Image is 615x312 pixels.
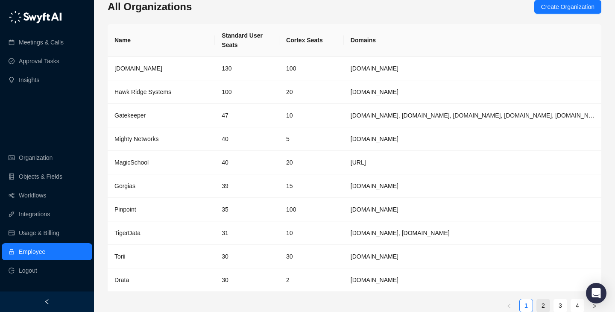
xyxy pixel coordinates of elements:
[108,24,215,57] th: Name
[344,245,601,268] td: toriihq.com
[9,268,15,274] span: logout
[344,57,601,80] td: synthesia.io
[215,268,279,292] td: 30
[19,224,59,241] a: Usage & Billing
[520,299,533,312] a: 1
[344,80,601,104] td: hawkridgesys.com
[344,198,601,221] td: pinpointhq.com
[279,198,344,221] td: 100
[114,159,149,166] span: MagicSchool
[114,112,146,119] span: Gatekeeper
[114,277,129,283] span: Drata
[279,127,344,151] td: 5
[19,71,39,88] a: Insights
[279,221,344,245] td: 10
[215,57,279,80] td: 130
[592,303,597,309] span: right
[279,174,344,198] td: 15
[571,299,584,312] a: 4
[279,57,344,80] td: 100
[344,174,601,198] td: gorgias.com
[554,299,567,312] a: 3
[19,262,37,279] span: Logout
[19,187,46,204] a: Workflows
[344,24,601,57] th: Domains
[541,2,594,12] span: Create Organization
[215,174,279,198] td: 39
[215,104,279,127] td: 47
[215,198,279,221] td: 35
[9,11,62,24] img: logo-05li4sbe.png
[215,80,279,104] td: 100
[344,127,601,151] td: mightynetworks.com
[114,230,141,236] span: TigerData
[507,303,512,309] span: left
[44,299,50,305] span: left
[215,127,279,151] td: 40
[279,245,344,268] td: 30
[215,151,279,174] td: 40
[114,206,136,213] span: Pinpoint
[586,283,606,303] div: Open Intercom Messenger
[279,80,344,104] td: 20
[344,151,601,174] td: magicschool.ai
[19,149,53,166] a: Organization
[19,53,59,70] a: Approval Tasks
[215,245,279,268] td: 30
[279,104,344,127] td: 10
[114,182,135,189] span: Gorgias
[114,88,171,95] span: Hawk Ridge Systems
[19,168,62,185] a: Objects & Fields
[114,253,126,260] span: Torii
[19,243,45,260] a: Employee
[215,221,279,245] td: 31
[114,135,158,142] span: Mighty Networks
[215,24,279,57] th: Standard User Seats
[344,221,601,245] td: timescale.com, tigerdata.com
[279,24,344,57] th: Cortex Seats
[344,104,601,127] td: gatekeeperhq.com, gatekeeperhq.io, gatekeeper.io, gatekeepervclm.com, gatekeeperhq.co, trygatekee...
[279,268,344,292] td: 2
[19,206,50,223] a: Integrations
[344,268,601,292] td: Drata.com
[114,65,162,72] span: [DOMAIN_NAME]
[537,299,550,312] a: 2
[19,34,64,51] a: Meetings & Calls
[279,151,344,174] td: 20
